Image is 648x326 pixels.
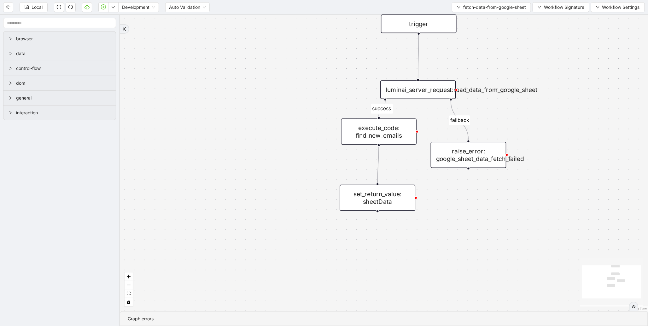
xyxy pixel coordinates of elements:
[122,27,126,31] span: double-right
[533,2,589,12] button: downWorkflow Signature
[122,3,155,12] span: Development
[16,80,111,87] span: dom
[9,111,12,115] span: right
[544,4,584,11] span: Workflow Signature
[431,142,506,168] div: raise_error: google_sheet_data_fetch_failed
[20,2,48,12] button: saveLocal
[9,96,12,100] span: right
[418,35,419,78] g: Edge from trigger to luminai_server_request:read_data_from_google_sheet
[3,61,116,76] div: control-flow
[128,315,640,322] div: Graph errors
[6,4,11,9] span: arrow-left
[462,175,475,188] span: plus-circle
[3,91,116,105] div: general
[3,2,13,12] button: arrow-left
[16,109,111,116] span: interaction
[56,4,61,9] span: undo
[596,5,600,9] span: down
[381,14,457,33] div: trigger
[9,37,12,41] span: right
[68,4,73,9] span: redo
[111,5,115,9] span: down
[631,307,647,311] a: React Flow attribution
[463,4,526,11] span: fetch-data-from-google-sheet
[25,5,29,9] span: save
[371,219,384,231] span: plus-circle
[101,4,106,9] span: play-circle
[16,65,111,72] span: control-flow
[98,2,108,12] button: play-circle
[9,52,12,55] span: right
[632,305,636,309] span: double-right
[3,106,116,120] div: interaction
[591,2,645,12] button: downWorkflow Settings
[125,289,133,298] button: fit view
[9,81,12,85] span: right
[3,76,116,90] div: dom
[457,5,461,9] span: down
[9,66,12,70] span: right
[54,2,64,12] button: undo
[125,298,133,306] button: toggle interactivity
[602,4,640,11] span: Workflow Settings
[380,80,456,99] div: luminai_server_request:read_data_from_google_sheet
[378,146,379,183] g: Edge from execute_code: find_new_emails to set_return_value: sheetData
[66,2,76,12] button: redo
[341,118,417,145] div: execute_code: find_new_emails
[16,35,111,42] span: browser
[431,142,506,168] div: raise_error: google_sheet_data_fetch_failedplus-circle
[371,101,393,117] g: Edge from luminai_server_request:read_data_from_google_sheet to execute_code: find_new_emails
[16,94,111,101] span: general
[85,4,90,9] span: cloud-server
[340,185,416,211] div: set_return_value: sheetData
[452,2,531,12] button: downfetch-data-from-google-sheet
[3,46,116,61] div: data
[3,31,116,46] div: browser
[169,3,206,12] span: Auto Validation
[32,4,43,11] span: Local
[125,272,133,281] button: zoom in
[340,185,416,211] div: set_return_value: sheetDataplus-circle
[125,281,133,289] button: zoom out
[538,5,541,9] span: down
[108,2,118,12] button: down
[16,50,111,57] span: data
[82,2,92,12] button: cloud-server
[449,101,470,140] g: Edge from luminai_server_request:read_data_from_google_sheet to raise_error: google_sheet_data_fe...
